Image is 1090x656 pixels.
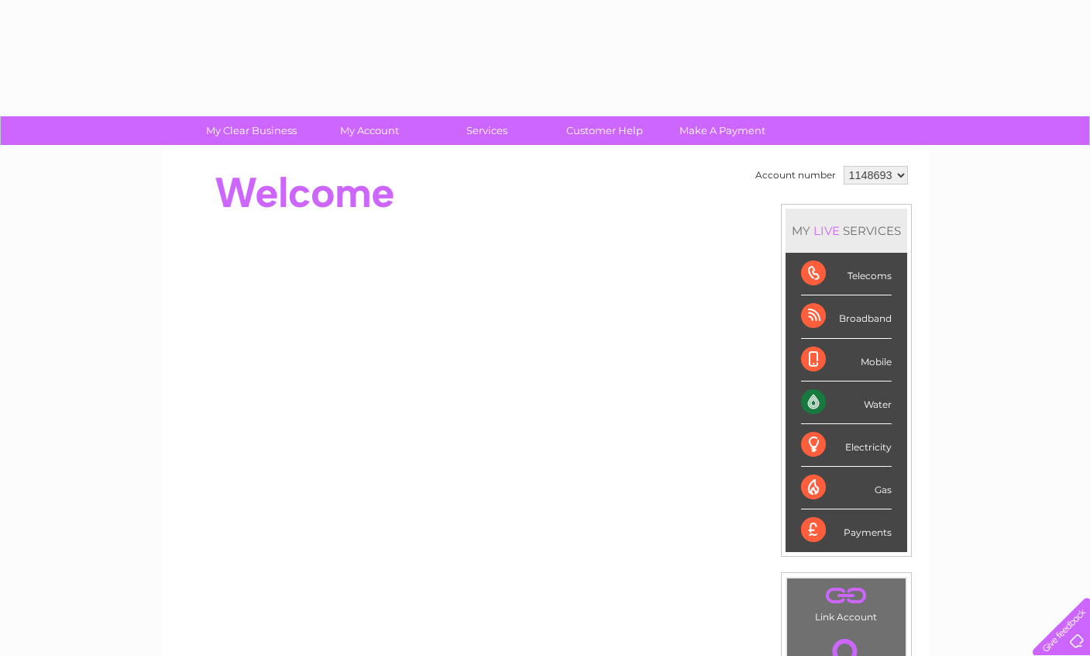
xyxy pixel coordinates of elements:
td: Link Account [786,578,906,627]
div: Payments [801,509,892,551]
div: Electricity [801,424,892,467]
div: Mobile [801,339,892,382]
div: Water [801,382,892,424]
div: MY SERVICES [786,209,907,253]
a: Make A Payment [658,116,786,145]
td: Account number [751,162,840,188]
a: My Clear Business [187,116,315,145]
a: My Account [305,116,433,145]
a: Customer Help [541,116,669,145]
div: LIVE [810,223,843,238]
div: Gas [801,467,892,509]
a: . [791,582,902,609]
div: Broadband [801,295,892,338]
a: Services [423,116,551,145]
div: Telecoms [801,253,892,295]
